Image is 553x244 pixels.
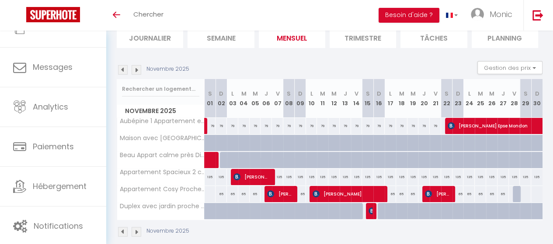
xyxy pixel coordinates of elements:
div: 65 [396,186,407,202]
div: 79 [227,118,238,134]
abbr: M [253,89,258,98]
th: 17 [385,79,396,118]
div: 79 [351,118,362,134]
span: Réservations [33,22,83,33]
div: 65 [250,186,261,202]
span: [PERSON_NAME] [267,186,292,202]
span: Paiements [33,141,74,152]
abbr: M [399,89,404,98]
div: 79 [216,118,227,134]
span: Messages [33,62,73,72]
div: 65 [475,186,486,202]
span: [PERSON_NAME] [233,168,270,185]
div: 79 [407,118,419,134]
div: 79 [261,118,272,134]
span: Aubépine 1 Appartement entre [GEOGRAPHIC_DATA] et [GEOGRAPHIC_DATA] [118,118,206,124]
img: ... [471,8,484,21]
th: 06 [261,79,272,118]
div: 135 [452,169,464,185]
div: 135 [396,169,407,185]
div: 135 [283,169,295,185]
abbr: D [535,89,539,98]
abbr: J [264,89,268,98]
span: Beau Appart calme près Disney & [GEOGRAPHIC_DATA] [118,152,206,158]
div: 79 [205,118,216,134]
span: Chercher [133,10,163,19]
abbr: M [489,89,494,98]
abbr: L [310,89,313,98]
li: Planning [472,27,538,48]
abbr: J [501,89,505,98]
abbr: V [355,89,358,98]
div: 79 [238,118,250,134]
abbr: S [208,89,212,98]
th: 21 [430,79,441,118]
span: Notifications [34,220,83,231]
abbr: M [241,89,247,98]
div: 79 [306,118,317,134]
div: 65 [452,186,464,202]
th: 14 [351,79,362,118]
div: 65 [407,186,419,202]
abbr: V [276,89,280,98]
abbr: V [434,89,438,98]
div: 65 [216,186,227,202]
div: 135 [306,169,317,185]
div: 79 [328,118,340,134]
abbr: S [445,89,449,98]
li: Mensuel [259,27,325,48]
div: 79 [283,118,295,134]
div: 65 [486,186,497,202]
th: 29 [520,79,531,118]
span: Hébergement [33,181,87,192]
input: Rechercher un logement... [122,81,199,97]
li: Journalier [117,27,183,48]
th: 03 [227,79,238,118]
div: 135 [295,169,306,185]
abbr: L [468,89,470,98]
th: 24 [463,79,475,118]
abbr: D [219,89,223,98]
div: 79 [340,118,351,134]
div: 135 [430,169,441,185]
p: Novembre 2025 [146,227,189,235]
th: 13 [340,79,351,118]
th: 07 [272,79,283,118]
div: 135 [486,169,497,185]
div: 79 [295,118,306,134]
div: 65 [463,186,475,202]
abbr: L [231,89,234,98]
th: 02 [216,79,227,118]
abbr: D [298,89,303,98]
abbr: M [331,89,337,98]
th: 28 [509,79,520,118]
abbr: D [456,89,460,98]
abbr: S [366,89,370,98]
img: logout [532,10,543,21]
div: 135 [531,169,543,185]
th: 08 [283,79,295,118]
div: 135 [407,169,419,185]
div: 135 [317,169,328,185]
div: 65 [227,186,238,202]
div: 135 [475,169,486,185]
div: 65 [497,186,509,202]
div: 135 [509,169,520,185]
div: 135 [441,169,452,185]
div: 135 [463,169,475,185]
span: Appartement Cosy Proche Disneyland [118,186,206,192]
th: 10 [306,79,317,118]
th: 04 [238,79,250,118]
li: Tâches [400,27,467,48]
span: Maison avec [GEOGRAPHIC_DATA] [118,135,206,141]
div: 135 [385,169,396,185]
abbr: M [478,89,483,98]
button: Besoin d'aide ? [379,8,439,23]
th: 20 [418,79,430,118]
div: 79 [272,118,283,134]
th: 18 [396,79,407,118]
span: Appartement Spacieux 2 ch 2 SDB [118,169,206,175]
img: Super Booking [26,7,80,22]
abbr: M [410,89,415,98]
div: 79 [317,118,328,134]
